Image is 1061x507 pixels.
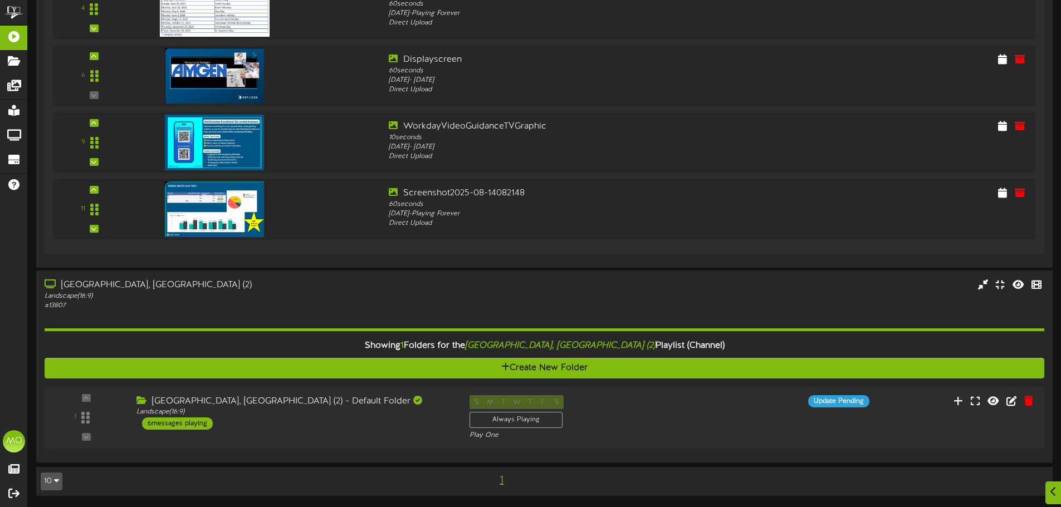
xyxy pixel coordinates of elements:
div: # 13807 [45,301,451,311]
div: 60 seconds [389,66,781,76]
div: 60 seconds [389,200,781,209]
div: Showing Folders for the Playlist (Channel) [36,334,1053,358]
div: 11 [81,204,85,214]
button: Create New Folder [45,358,1044,378]
img: 2185bd95-fa37-482c-9640-0d4e583bfd7d.png [165,181,264,237]
div: [GEOGRAPHIC_DATA], [GEOGRAPHIC_DATA] (2) - Default Folder [136,395,453,408]
button: 10 [41,472,62,490]
div: Direct Upload [389,219,781,228]
div: 6 [81,71,85,80]
span: 1 [400,341,404,351]
div: Always Playing [470,412,563,428]
div: 6 messages playing [142,417,213,430]
div: Direct Upload [389,152,781,161]
div: Screenshot2025-08-14082148 [389,187,781,200]
div: 9 [81,137,85,147]
div: WorkdayVideoGuidanceTVGraphic [389,120,781,133]
div: [DATE] - [DATE] [389,142,781,152]
div: Direct Upload [389,85,781,95]
div: Landscape ( 16:9 ) [45,292,451,301]
span: 1 [497,474,506,486]
img: 6ffdeb20-52ae-49eb-96e2-519ea0731480.jpg [165,115,264,170]
div: Play One [470,431,703,440]
div: [DATE] - [DATE] [389,76,781,85]
div: Direct Upload [389,18,781,28]
div: [DATE] - Playing Forever [389,209,781,219]
div: MO [3,430,25,452]
div: Displayscreen [389,53,781,66]
div: 10 seconds [389,133,781,142]
img: 6edf625a-46dd-4e38-93fa-91cbd2a0da61.jpg [165,48,264,104]
div: [DATE] - Playing Forever [389,9,781,18]
div: Update Pending [808,395,869,407]
div: Landscape ( 16:9 ) [136,407,453,417]
i: [GEOGRAPHIC_DATA], [GEOGRAPHIC_DATA] (2) [465,341,656,351]
div: [GEOGRAPHIC_DATA], [GEOGRAPHIC_DATA] (2) [45,279,451,292]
